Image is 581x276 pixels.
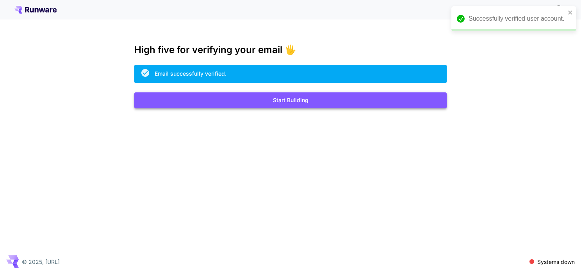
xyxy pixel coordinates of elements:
[134,44,447,55] h3: High five for verifying your email 🖐️
[469,14,565,23] div: Successfully verified user account.
[568,9,573,16] button: close
[134,92,447,108] button: Start Building
[155,69,226,78] div: Email successfully verified.
[551,2,567,17] button: In order to qualify for free credit, you need to sign up with a business email address and click ...
[537,258,575,266] p: Systems down
[22,258,60,266] p: © 2025, [URL]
